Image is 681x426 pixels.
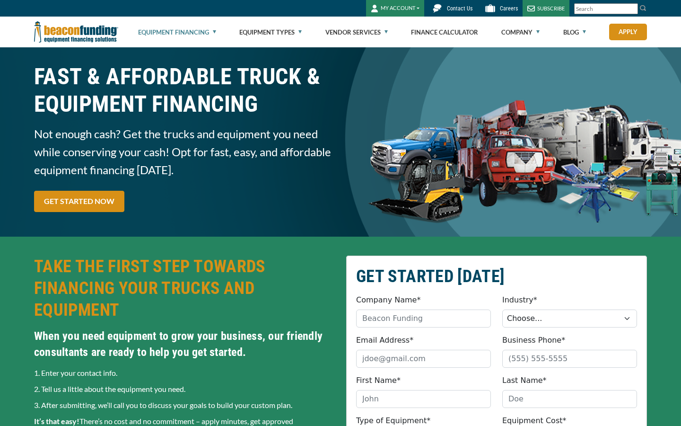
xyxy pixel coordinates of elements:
[574,3,638,14] input: Search
[500,5,518,12] span: Careers
[34,417,79,426] strong: It’s that easy!
[356,266,637,287] h2: GET STARTED [DATE]
[356,294,420,306] label: Company Name*
[34,399,335,411] p: 3. After submitting, we’ll call you to discuss your goals to build your custom plan.
[34,367,335,379] p: 1. Enter your contact info.
[356,390,491,408] input: John
[34,125,335,179] span: Not enough cash? Get the trucks and equipment you need while conserving your cash! Opt for fast, ...
[356,310,491,328] input: Beacon Funding
[34,256,335,321] h2: TAKE THE FIRST STEP TOWARDS FINANCING YOUR TRUCKS AND EQUIPMENT
[34,383,335,395] p: 2. Tell us a little about the equipment you need.
[502,390,637,408] input: Doe
[502,335,565,346] label: Business Phone*
[502,375,547,386] label: Last Name*
[411,17,478,47] a: Finance Calculator
[639,4,647,12] img: Search
[34,90,335,118] span: EQUIPMENT FINANCING
[356,350,491,368] input: jdoe@gmail.com
[34,63,335,118] h1: FAST & AFFORDABLE TRUCK &
[356,335,413,346] label: Email Address*
[34,328,335,360] h4: When you need equipment to grow your business, our friendly consultants are ready to help you get...
[563,17,586,47] a: Blog
[502,294,537,306] label: Industry*
[609,24,647,40] a: Apply
[325,17,388,47] a: Vendor Services
[34,191,124,212] a: GET STARTED NOW
[356,375,401,386] label: First Name*
[502,350,637,368] input: (555) 555-5555
[447,5,472,12] span: Contact Us
[239,17,302,47] a: Equipment Types
[501,17,540,47] a: Company
[34,17,118,47] img: Beacon Funding Corporation logo
[138,17,216,47] a: Equipment Financing
[628,5,636,13] a: Clear search text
